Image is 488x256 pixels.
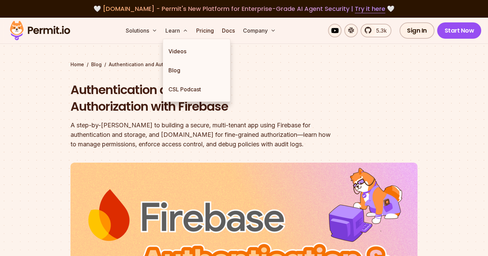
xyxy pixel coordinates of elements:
[163,61,230,80] a: Blog
[70,61,84,68] a: Home
[400,22,434,39] a: Sign In
[437,22,482,39] a: Start Now
[355,4,385,13] a: Try it here
[194,24,217,37] a: Pricing
[91,61,102,68] a: Blog
[123,24,160,37] button: Solutions
[372,26,387,35] span: 5.3k
[163,80,230,99] a: CSL Podcast
[103,4,385,13] span: [DOMAIN_NAME] - Permit's New Platform for Enterprise-Grade AI Agent Security |
[219,24,238,37] a: Docs
[240,24,279,37] button: Company
[16,4,472,14] div: 🤍 🤍
[7,19,73,42] img: Permit logo
[163,42,230,61] a: Videos
[70,61,418,68] div: / /
[70,81,331,115] h1: Authentication and Authorization with Firebase
[361,24,391,37] a: 5.3k
[163,24,191,37] button: Learn
[70,121,331,149] div: A step-by-[PERSON_NAME] to building a secure, multi-tenant app using Firebase for authentication ...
